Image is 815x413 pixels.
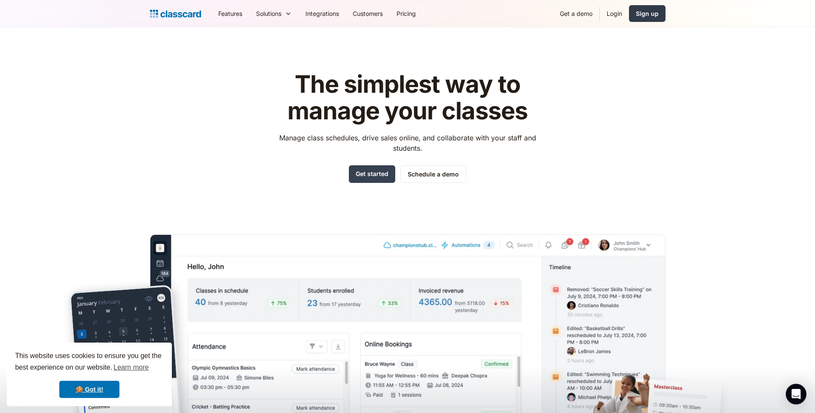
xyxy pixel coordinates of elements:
[150,8,201,20] a: home
[390,4,423,23] a: Pricing
[346,4,390,23] a: Customers
[211,4,249,23] a: Features
[59,381,119,398] a: dismiss cookie message
[249,4,299,23] div: Solutions
[256,9,281,18] div: Solutions
[629,5,665,22] a: Sign up
[636,9,659,18] div: Sign up
[271,71,544,124] h1: The simplest way to manage your classes
[271,133,544,153] p: Manage class schedules, drive sales online, and collaborate with your staff and students.
[553,4,599,23] a: Get a demo
[15,351,164,374] span: This website uses cookies to ensure you get the best experience on our website.
[299,4,346,23] a: Integrations
[400,165,466,183] a: Schedule a demo
[600,4,629,23] a: Login
[786,384,806,404] div: Open Intercom Messenger
[7,343,172,406] div: cookieconsent
[112,361,150,374] a: learn more about cookies
[349,165,395,183] a: Get started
